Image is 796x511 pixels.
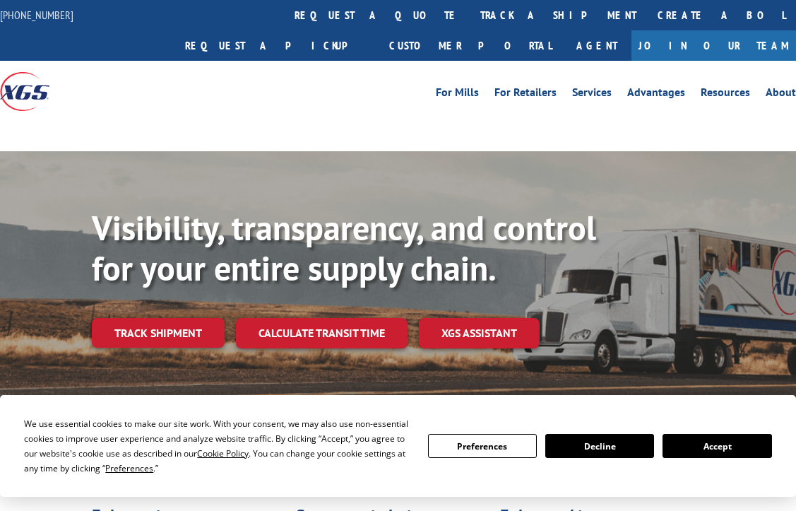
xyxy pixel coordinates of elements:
a: Resources [701,87,750,102]
button: Decline [545,434,654,458]
a: XGS ASSISTANT [419,318,540,348]
span: Preferences [105,462,153,474]
b: Visibility, transparency, and control for your entire supply chain. [92,206,596,290]
a: Advantages [627,87,685,102]
a: For Retailers [494,87,557,102]
span: Cookie Policy [197,447,249,459]
a: For Mills [436,87,479,102]
a: Customer Portal [379,30,562,61]
button: Accept [663,434,771,458]
a: Agent [562,30,631,61]
button: Preferences [428,434,537,458]
a: Join Our Team [631,30,796,61]
a: About [766,87,796,102]
a: Request a pickup [174,30,379,61]
a: Calculate transit time [236,318,408,348]
div: We use essential cookies to make our site work. With your consent, we may also use non-essential ... [24,416,410,476]
a: Track shipment [92,318,225,348]
a: Services [572,87,612,102]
